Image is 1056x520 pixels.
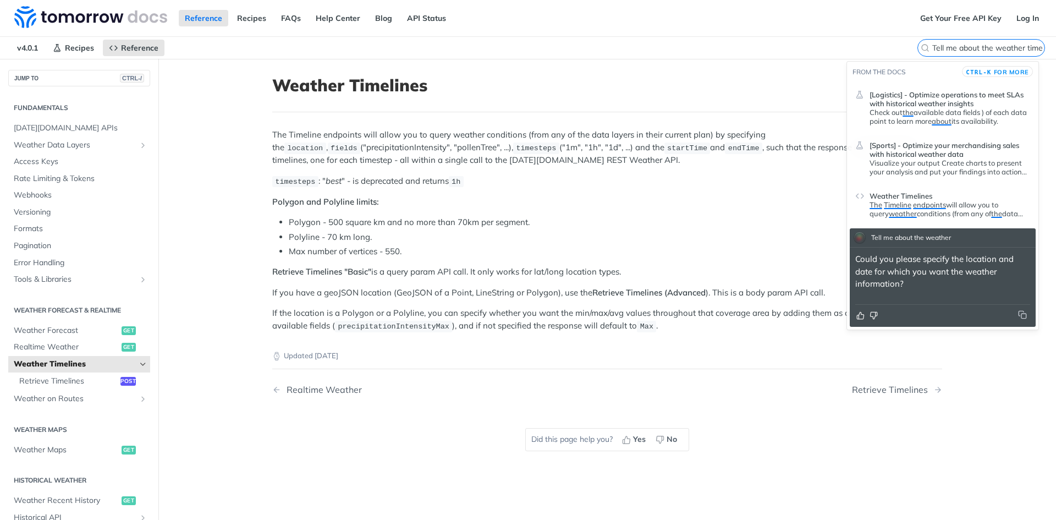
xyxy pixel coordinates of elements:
[272,287,942,299] p: If you have a geoJSON location (GeoJSON of a Point, LineString or Polygon), use the ). This is a ...
[14,240,147,251] span: Pagination
[272,129,942,166] p: The Timeline endpoints will allow you to query weather conditions (from any of the data layers in...
[870,86,1030,108] header: [Logistics] - Optimize operations to meet SLAs with historical weather insights
[884,200,911,209] span: Timeline
[122,446,136,455] span: get
[14,223,147,234] span: Formats
[852,385,942,395] a: Next Page: Retrieve Timelines
[1010,10,1045,26] a: Log In
[870,158,1030,176] div: [Sports] - Optimize your merchandising sales with historical weather data
[652,431,683,448] button: No
[870,191,932,200] span: Weather Timelines
[870,200,882,209] span: The
[667,144,707,152] span: startTime
[272,351,942,362] p: Updated [DATE]
[272,196,379,207] strong: Polygon and Polyline limits:
[14,342,119,353] span: Realtime Weather
[103,40,164,56] a: Reference
[8,339,150,355] a: Realtime Weatherget
[855,253,1030,291] p: Could you please specify the location and date for which you want the weather information?
[121,43,158,53] span: Reference
[8,70,150,86] button: JUMP TOCTRL-/
[903,108,914,117] span: the
[870,141,1030,158] span: [Sports] - Optimize your merchandising sales with historical weather data
[8,255,150,271] a: Error Handling
[8,221,150,237] a: Formats
[921,43,930,52] svg: Search
[8,442,150,458] a: Weather Mapsget
[289,245,942,258] li: Max number of vertices - 550.
[139,141,147,150] button: Show subpages for Weather Data Layers
[272,266,371,277] strong: Retrieve Timelines "Basic"
[8,492,150,509] a: Weather Recent Historyget
[272,175,942,188] p: : " " - is deprecated and returns
[633,434,646,445] span: Yes
[592,287,706,298] strong: Retrieve Timelines (Advanced
[870,200,1030,218] p: will allow you to query conditions (from any of data layers in their current plan) by specifying ...
[8,356,150,373] a: Weather TimelinesHide subpages for Weather Timelines
[728,144,760,152] span: endTime
[122,326,136,335] span: get
[272,75,942,95] h1: Weather Timelines
[525,428,689,451] div: Did this page help you?
[8,391,150,407] a: Weather on RoutesShow subpages for Weather on Routes
[139,360,147,369] button: Hide subpages for Weather Timelines
[120,377,136,386] span: post
[8,120,150,136] a: [DATE][DOMAIN_NAME] APIs
[179,10,228,26] a: Reference
[338,322,449,331] span: precipitationIntensityMax
[8,204,150,221] a: Versioning
[326,176,342,186] em: best
[310,10,366,26] a: Help Center
[852,385,933,395] div: Retrieve Timelines
[14,140,136,151] span: Weather Data Layers
[139,395,147,403] button: Show subpages for Weather on Routes
[14,156,147,167] span: Access Keys
[8,238,150,254] a: Pagination
[8,154,150,170] a: Access Keys
[14,359,136,370] span: Weather Timelines
[870,108,1030,125] p: Check out available data fields ) of each data point to learn more its availability.
[870,90,1030,108] span: [Logistics] - Optimize operations to meet SLAs with historical weather insights
[994,68,1029,76] span: for more
[14,207,147,218] span: Versioning
[932,117,952,125] span: about
[8,425,150,435] h2: Weather Maps
[853,68,905,76] span: From the docs
[14,274,136,285] span: Tools & Libraries
[401,10,452,26] a: API Status
[14,393,136,404] span: Weather on Routes
[14,6,167,28] img: Tomorrow.io Weather API Docs
[122,343,136,352] span: get
[272,385,559,395] a: Previous Page: Realtime Weather
[14,173,147,184] span: Rate Limiting & Tokens
[889,209,917,218] span: weather
[8,322,150,339] a: Weather Forecastget
[14,373,150,390] a: Retrieve Timelinespost
[870,108,1030,125] div: [Logistics] - Optimize operations to meet SLAs with historical weather insights
[14,190,147,201] span: Webhooks
[272,374,942,406] nav: Pagination Controls
[14,325,119,336] span: Weather Forecast
[870,158,1030,176] p: Visualize your output Create charts to present your analysis and put your findings into action by...
[913,200,946,209] span: endpoints
[962,66,1033,77] button: CTRL-Kfor more
[868,310,879,321] button: Thumbs down
[914,10,1008,26] a: Get Your Free API Key
[618,431,652,448] button: Yes
[331,144,358,152] span: fields
[275,10,307,26] a: FAQs
[966,67,991,78] kbd: CTRL-K
[120,74,144,83] span: CTRL-/
[640,322,653,331] span: Max
[14,123,147,134] span: [DATE][DOMAIN_NAME] APIs
[369,10,398,26] a: Blog
[8,271,150,288] a: Tools & LibrariesShow subpages for Tools & Libraries
[8,103,150,113] h2: Fundamentals
[868,229,954,246] div: Tell me about the weather
[47,40,100,56] a: Recipes
[8,475,150,485] h2: Historical Weather
[65,43,94,53] span: Recipes
[850,132,1036,181] a: [Sports] - Optimize your merchandising sales with historical weather dataVisualize your output Cr...
[231,10,272,26] a: Recipes
[275,178,315,186] span: timesteps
